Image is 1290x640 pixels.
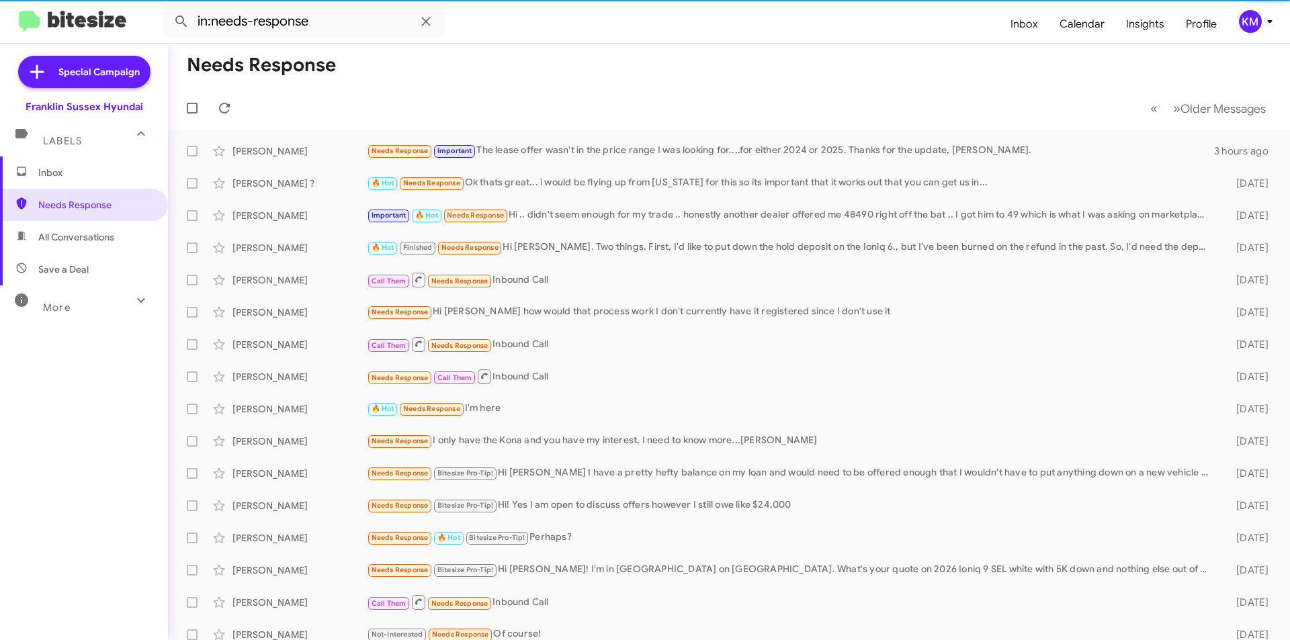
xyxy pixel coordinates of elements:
div: KM [1239,10,1262,33]
nav: Page navigation example [1143,95,1274,122]
div: [DATE] [1215,596,1279,609]
span: Inbox [38,166,153,179]
div: [DATE] [1215,209,1279,222]
span: Important [437,146,472,155]
span: « [1150,100,1158,117]
div: [DATE] [1215,499,1279,512]
button: Previous [1142,95,1166,122]
div: [DATE] [1215,435,1279,448]
div: [PERSON_NAME] [232,499,367,512]
span: Needs Response [432,630,489,639]
span: Needs Response [372,501,429,510]
span: Older Messages [1180,101,1266,116]
div: [PERSON_NAME] [232,370,367,383]
div: [DATE] [1215,531,1279,545]
span: Bitesize Pro-Tip! [437,469,493,477]
span: Needs Response [372,469,429,477]
span: Needs Response [372,373,429,382]
div: [PERSON_NAME] [232,596,367,609]
span: Call Them [372,341,406,350]
div: [DATE] [1215,306,1279,319]
a: Calendar [1049,5,1115,44]
button: Next [1165,95,1274,122]
div: [PERSON_NAME] [232,144,367,158]
div: [DATE] [1215,370,1279,383]
h1: Needs Response [187,54,336,76]
div: Hi [PERSON_NAME]. Two things. First, I'd like to put down the hold deposit on the Ioniq 6., but I... [367,240,1215,255]
span: Bitesize Pro-Tip! [437,501,493,510]
span: Needs Response [431,277,488,285]
a: Inbox [1000,5,1049,44]
div: [DATE] [1215,241,1279,255]
div: Inbound Call [367,336,1215,353]
div: Hi .. didn't seem enough for my trade .. honestly another dealer offered me 48490 right off the b... [367,208,1215,223]
div: Perhaps? [367,530,1215,545]
span: Call Them [372,277,406,285]
span: Bitesize Pro-Tip! [469,533,525,542]
div: Hi [PERSON_NAME] how would that process work I don't currently have it registered since I don't u... [367,304,1215,320]
div: The lease offer wasn't in the price range I was looking for....for either 2024 or 2025. Thanks fo... [367,143,1214,158]
div: Franklin Sussex Hyundai [26,100,143,113]
span: Save a Deal [38,263,89,276]
span: Bitesize Pro-Tip! [437,565,493,574]
div: [PERSON_NAME] [232,563,367,577]
span: 🔥 Hot [437,533,460,542]
span: More [43,302,71,314]
div: Hi [PERSON_NAME] I have a pretty hefty balance on my loan and would need to be offered enough tha... [367,465,1215,481]
div: [DATE] [1215,273,1279,287]
a: Profile [1175,5,1228,44]
span: Labels [43,135,82,147]
button: KM [1228,10,1275,33]
div: [PERSON_NAME] [232,273,367,287]
div: Inbound Call [367,594,1215,610]
div: [PERSON_NAME] [232,338,367,351]
span: 🔥 Hot [372,179,394,187]
div: I'm here [367,401,1215,416]
div: [DATE] [1215,177,1279,190]
span: 🔥 Hot [415,211,438,220]
div: Hi! Yes I am open to discuss offers however I still owe like $24,000 [367,498,1215,513]
span: Special Campaign [58,65,140,79]
span: Needs Response [372,308,429,316]
span: » [1173,100,1180,117]
span: Needs Response [403,179,460,187]
div: [PERSON_NAME] ? [232,177,367,190]
span: Finished [403,243,433,252]
div: [DATE] [1215,338,1279,351]
span: Call Them [437,373,472,382]
div: 3 hours ago [1214,144,1279,158]
span: Call Them [372,599,406,608]
span: Needs Response [431,341,488,350]
span: Not-Interested [372,630,423,639]
div: [PERSON_NAME] [232,435,367,448]
div: [DATE] [1215,402,1279,416]
a: Insights [1115,5,1175,44]
div: Ok thats great... i would be flying up from [US_STATE] for this so its important that it works ou... [367,175,1215,191]
div: [PERSON_NAME] [232,241,367,255]
span: Needs Response [441,243,499,252]
span: Important [372,211,406,220]
span: Needs Response [38,198,153,212]
div: I only have the Kona and you have my interest, I need to know more...[PERSON_NAME] [367,433,1215,449]
span: Needs Response [431,599,488,608]
div: [DATE] [1215,563,1279,577]
div: [PERSON_NAME] [232,467,367,480]
div: [DATE] [1215,467,1279,480]
div: [PERSON_NAME] [232,209,367,222]
span: All Conversations [38,230,114,244]
div: [PERSON_NAME] [232,306,367,319]
span: 🔥 Hot [372,243,394,252]
span: Needs Response [372,437,429,445]
span: Needs Response [403,404,460,413]
span: Needs Response [447,211,504,220]
div: [PERSON_NAME] [232,531,367,545]
input: Search [163,5,445,38]
a: Special Campaign [18,56,150,88]
div: Inbound Call [367,271,1215,288]
div: Inbound Call [367,368,1215,385]
div: Hi [PERSON_NAME]! I'm in [GEOGRAPHIC_DATA] on [GEOGRAPHIC_DATA]. What's your quote on 2026 Ioniq ... [367,562,1215,578]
